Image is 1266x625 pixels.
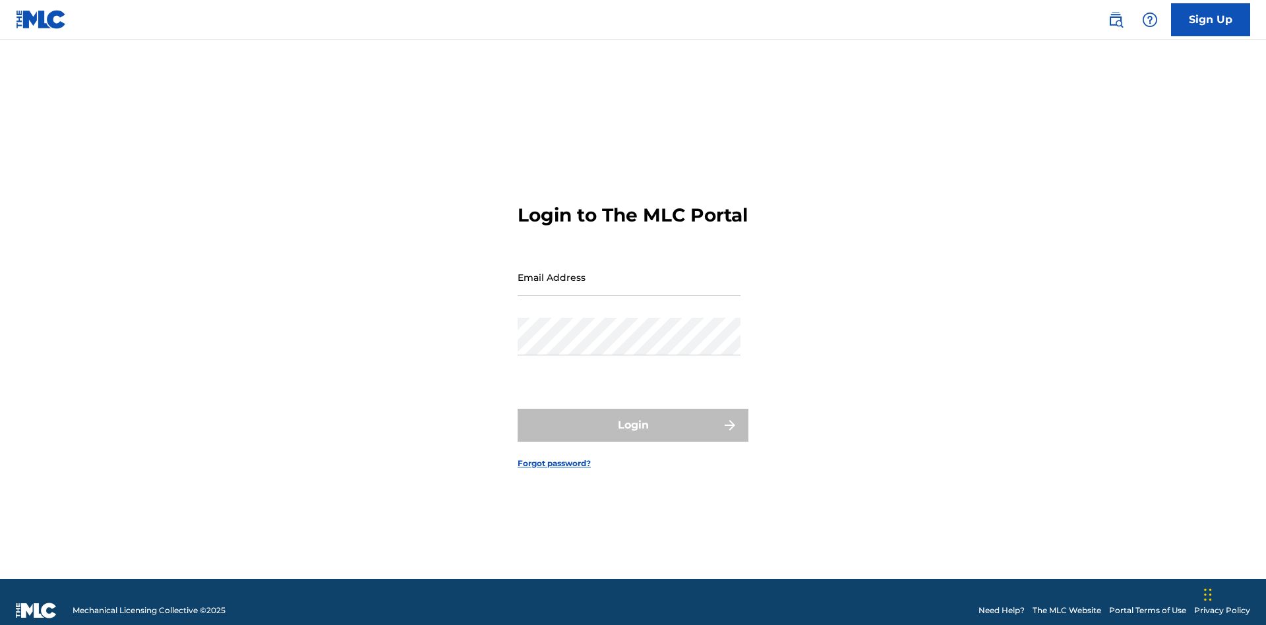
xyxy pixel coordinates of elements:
a: Privacy Policy [1194,605,1250,616]
a: The MLC Website [1033,605,1101,616]
a: Forgot password? [518,458,591,469]
div: Drag [1204,575,1212,614]
img: search [1108,12,1124,28]
img: logo [16,603,57,618]
img: help [1142,12,1158,28]
a: Portal Terms of Use [1109,605,1186,616]
a: Public Search [1102,7,1129,33]
a: Sign Up [1171,3,1250,36]
span: Mechanical Licensing Collective © 2025 [73,605,226,616]
div: Help [1137,7,1163,33]
a: Need Help? [979,605,1025,616]
img: MLC Logo [16,10,67,29]
h3: Login to The MLC Portal [518,204,748,227]
iframe: Chat Widget [1200,562,1266,625]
